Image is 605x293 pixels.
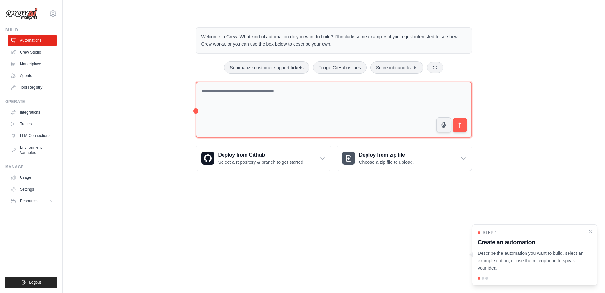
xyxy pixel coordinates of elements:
[313,61,367,74] button: Triage GitHub issues
[572,262,605,293] iframe: Chat Widget
[588,229,593,234] button: Close walkthrough
[8,184,57,194] a: Settings
[5,277,57,288] button: Logout
[478,250,584,272] p: Describe the automation you want to build, select an example option, or use the microphone to spe...
[29,280,41,285] span: Logout
[224,61,309,74] button: Summarize customer support tickets
[8,59,57,69] a: Marketplace
[8,131,57,141] a: LLM Connections
[370,61,423,74] button: Score inbound leads
[359,159,414,165] p: Choose a zip file to upload.
[8,35,57,46] a: Automations
[5,99,57,104] div: Operate
[8,119,57,129] a: Traces
[572,262,605,293] div: Виджет чата
[5,8,38,20] img: Logo
[478,238,584,247] h3: Create an automation
[20,198,38,204] span: Resources
[8,82,57,93] a: Tool Registry
[218,159,305,165] p: Select a repository & branch to get started.
[8,70,57,81] a: Agents
[359,151,414,159] h3: Deploy from zip file
[8,47,57,57] a: Crew Studio
[8,142,57,158] a: Environment Variables
[201,33,467,48] p: Welcome to Crew! What kind of automation do you want to build? I'll include some examples if you'...
[8,172,57,183] a: Usage
[5,27,57,33] div: Build
[5,164,57,170] div: Manage
[8,196,57,206] button: Resources
[218,151,305,159] h3: Deploy from Github
[8,107,57,117] a: Integrations
[483,230,497,235] span: Step 1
